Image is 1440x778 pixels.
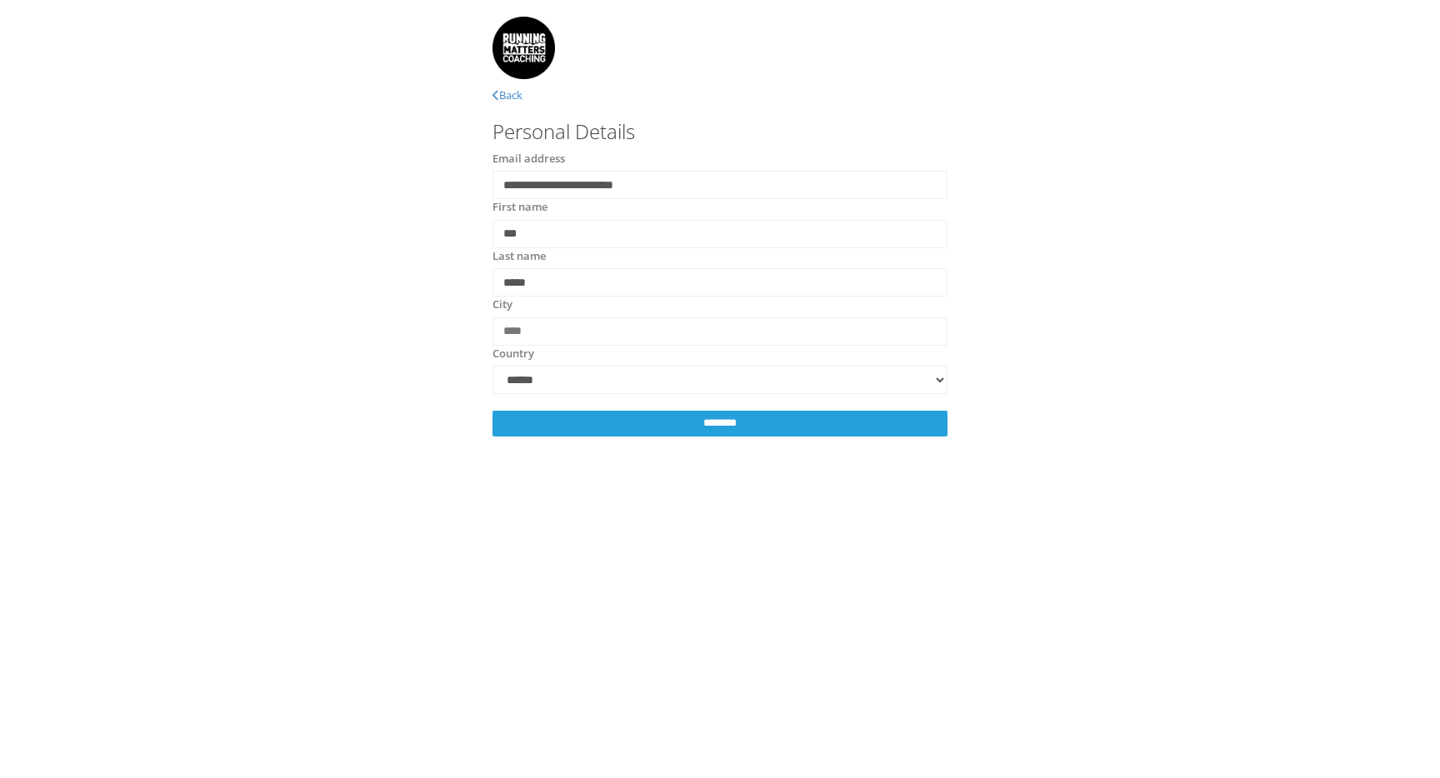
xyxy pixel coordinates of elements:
label: Last name [492,248,546,265]
label: Country [492,346,534,362]
label: City [492,297,512,313]
img: RunningMatters_Coaching_Logo_Circle_BLACK_RGB.jpg [492,17,555,79]
h3: Personal Details [492,121,947,142]
label: Email address [492,151,565,167]
label: First name [492,199,547,216]
a: Back [492,87,522,102]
